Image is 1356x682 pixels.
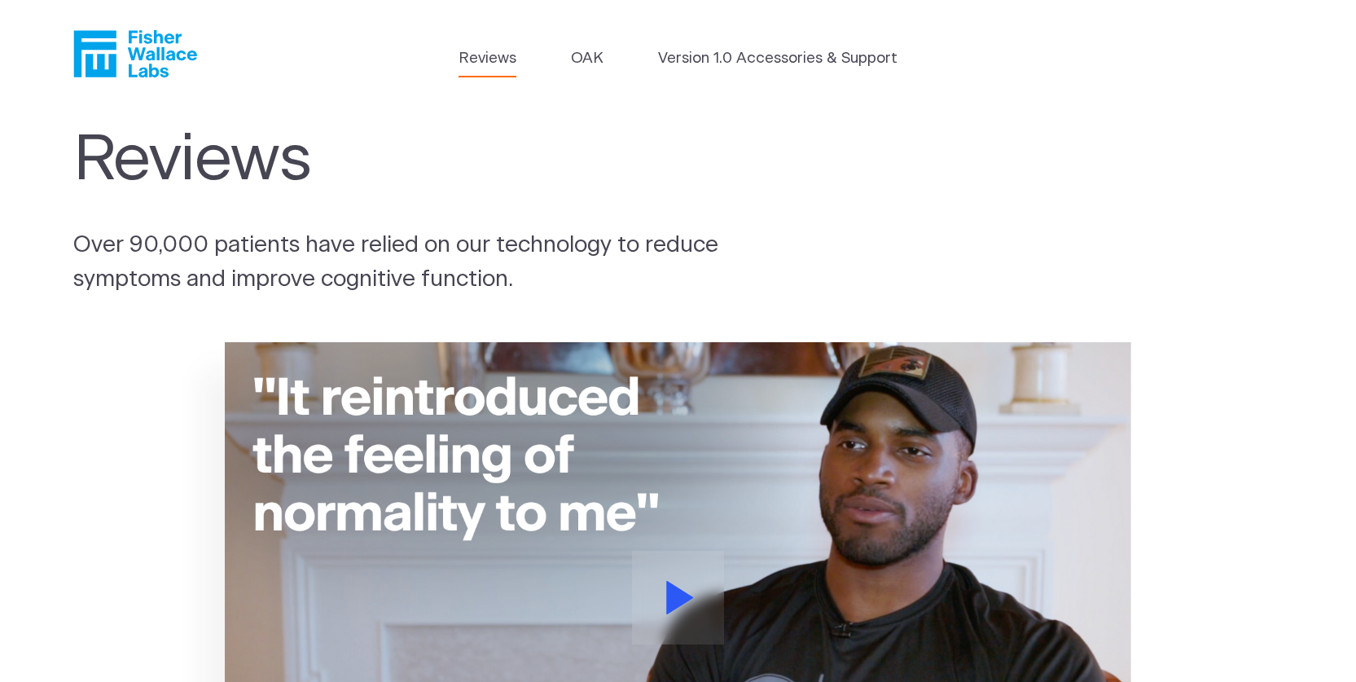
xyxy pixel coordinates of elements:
a: OAK [571,47,603,70]
h1: Reviews [73,123,751,198]
a: Version 1.0 Accessories & Support [658,47,897,70]
a: Fisher Wallace [73,30,197,77]
svg: Play [666,581,694,614]
a: Reviews [459,47,516,70]
p: Over 90,000 patients have relied on our technology to reduce symptoms and improve cognitive funct... [73,229,785,297]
